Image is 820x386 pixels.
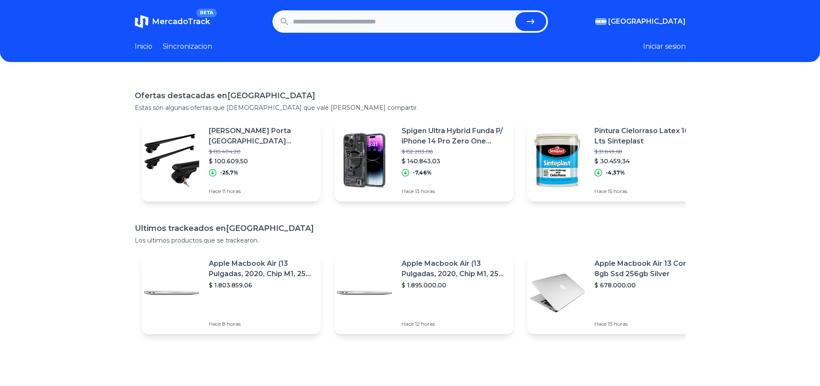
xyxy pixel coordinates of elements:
[135,15,210,28] a: MercadoTrackBETA
[334,252,514,334] a: Featured imageApple Macbook Air (13 Pulgadas, 2020, Chip M1, 256 Gb De Ssd, 8 Gb De Ram) - Plata$...
[209,258,314,279] p: Apple Macbook Air (13 Pulgadas, 2020, Chip M1, 256 Gb De Ssd, 8 Gb De Ram) - Plata
[142,252,321,334] a: Featured imageApple Macbook Air (13 Pulgadas, 2020, Chip M1, 256 Gb De Ssd, 8 Gb De Ram) - Plata$...
[135,15,149,28] img: MercadoTrack
[209,157,314,165] p: $ 100.609,50
[220,169,238,176] p: -25,7%
[402,281,507,289] p: $ 1.895.000,00
[142,263,202,323] img: Featured image
[643,41,686,52] button: Iniciar sesion
[527,252,706,334] a: Featured imageApple Macbook Air 13 Core I5 8gb Ssd 256gb Silver$ 678.000,00Hace 13 horas
[334,130,395,190] img: Featured image
[209,321,314,327] p: Hace 8 horas
[135,236,686,245] p: Los ultimos productos que se trackearon.
[135,103,686,112] p: Estas son algunas ofertas que [DEMOGRAPHIC_DATA] que vale [PERSON_NAME] compartir.
[209,281,314,289] p: $ 1.803.859,06
[142,130,202,190] img: Featured image
[135,222,686,234] h1: Ultimos trackeados en [GEOGRAPHIC_DATA]
[527,263,588,323] img: Featured image
[334,263,395,323] img: Featured image
[595,18,606,25] img: Argentina
[595,16,686,27] button: [GEOGRAPHIC_DATA]
[209,148,314,155] p: $ 135.404,20
[594,321,699,327] p: Hace 13 horas
[594,258,699,279] p: Apple Macbook Air 13 Core I5 8gb Ssd 256gb Silver
[152,17,210,26] span: MercadoTrack
[527,119,706,202] a: Featured imagePintura Cielorraso Latex 10 Lts Sinteplast$ 31.849,68$ 30.459,34-4,37%Hace 15 horas
[413,169,432,176] p: -7,46%
[594,148,699,155] p: $ 31.849,68
[209,126,314,146] p: [PERSON_NAME] Porta [GEOGRAPHIC_DATA] Aluminio Jeep Renegade [GEOGRAPHIC_DATA]
[402,126,507,146] p: Spigen Ultra Hybrid Funda P/ iPhone 14 Pro Zero One Magfit
[608,16,686,27] span: [GEOGRAPHIC_DATA]
[402,148,507,155] p: $ 152.203,08
[135,41,152,52] a: Inicio
[606,169,625,176] p: -4,37%
[594,126,699,146] p: Pintura Cielorraso Latex 10 Lts Sinteplast
[402,188,507,195] p: Hace 13 horas
[402,321,507,327] p: Hace 12 horas
[334,119,514,202] a: Featured imageSpigen Ultra Hybrid Funda P/ iPhone 14 Pro Zero One Magfit$ 152.203,08$ 140.843,03-...
[594,281,699,289] p: $ 678.000,00
[527,130,588,190] img: Featured image
[142,119,321,202] a: Featured image[PERSON_NAME] Porta [GEOGRAPHIC_DATA] Aluminio Jeep Renegade [GEOGRAPHIC_DATA]$ 135...
[402,258,507,279] p: Apple Macbook Air (13 Pulgadas, 2020, Chip M1, 256 Gb De Ssd, 8 Gb De Ram) - Plata
[594,157,699,165] p: $ 30.459,34
[209,188,314,195] p: Hace 11 horas
[594,188,699,195] p: Hace 15 horas
[163,41,212,52] a: Sincronizacion
[402,157,507,165] p: $ 140.843,03
[135,90,686,102] h1: Ofertas destacadas en [GEOGRAPHIC_DATA]
[196,9,217,17] span: BETA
